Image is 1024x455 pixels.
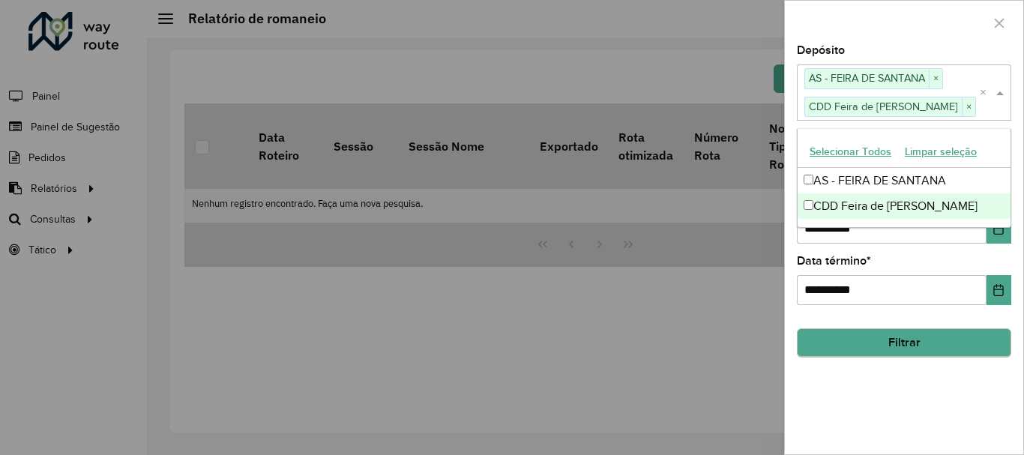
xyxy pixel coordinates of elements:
[980,84,993,102] span: Clear all
[798,193,1011,219] div: CDD Feira de [PERSON_NAME]
[929,70,942,88] span: ×
[987,214,1011,244] button: Choose Date
[805,97,962,115] span: CDD Feira de [PERSON_NAME]
[797,128,1011,228] ng-dropdown-panel: Options list
[797,41,845,59] label: Depósito
[797,252,871,270] label: Data término
[805,69,929,87] span: AS - FEIRA DE SANTANA
[898,140,984,163] button: Limpar seleção
[962,98,975,116] span: ×
[803,140,898,163] button: Selecionar Todos
[797,328,1011,357] button: Filtrar
[798,168,1011,193] div: AS - FEIRA DE SANTANA
[987,275,1011,305] button: Choose Date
